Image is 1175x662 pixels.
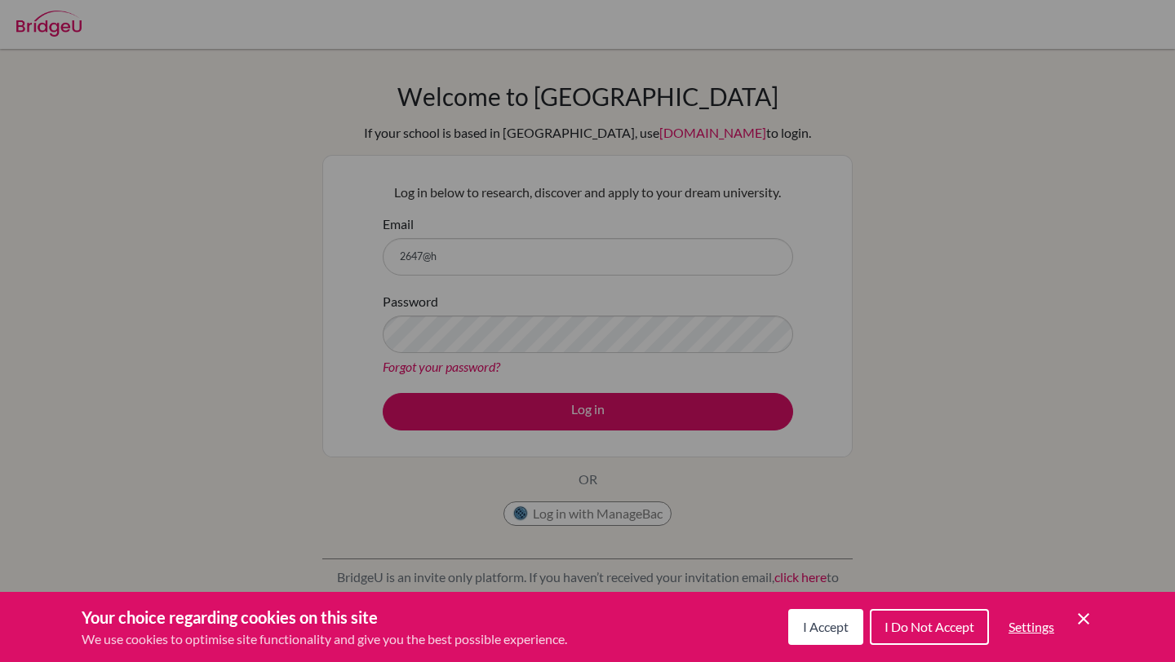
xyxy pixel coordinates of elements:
p: We use cookies to optimise site functionality and give you the best possible experience. [82,629,567,649]
button: Save and close [1074,609,1093,629]
h3: Your choice regarding cookies on this site [82,605,567,629]
span: I Do Not Accept [885,619,974,634]
button: I Accept [788,609,863,645]
button: Settings [995,611,1067,643]
span: I Accept [803,619,849,634]
button: I Do Not Accept [870,609,989,645]
span: Settings [1009,619,1054,634]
